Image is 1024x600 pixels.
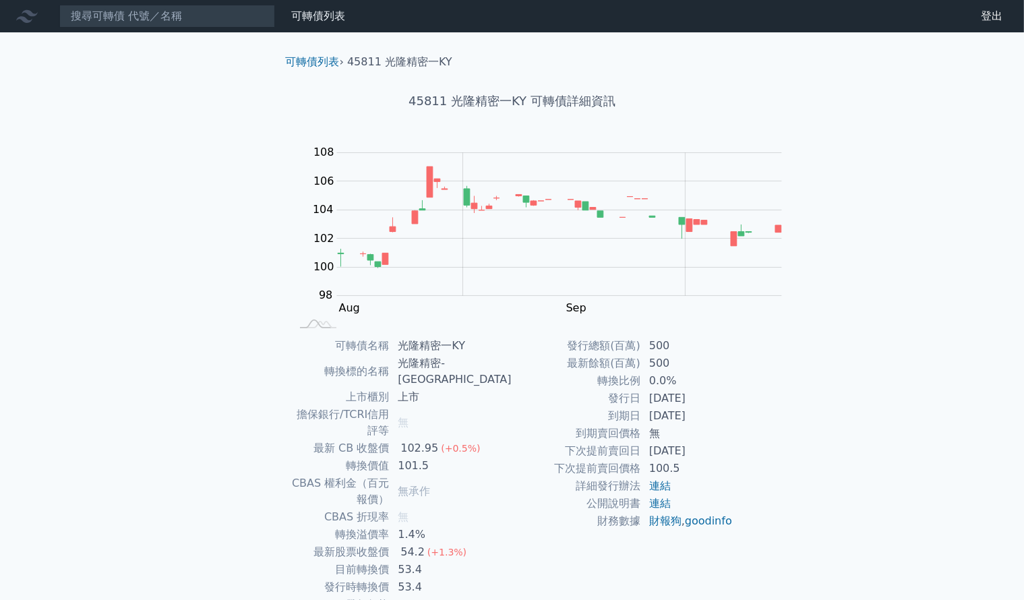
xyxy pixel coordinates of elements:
td: 100.5 [641,460,733,477]
td: 下次提前賣回價格 [512,460,641,477]
li: 45811 光隆精密一KY [347,54,452,70]
tspan: 106 [313,175,334,187]
td: 101.5 [390,457,512,475]
g: Chart [306,146,802,314]
td: 轉換比例 [512,372,641,390]
td: 最新餘額(百萬) [512,355,641,372]
td: 500 [641,337,733,355]
input: 搜尋可轉債 代號／名稱 [59,5,275,28]
td: 最新 CB 收盤價 [291,440,390,457]
a: 可轉債列表 [291,9,345,22]
td: 財務數據 [512,512,641,530]
td: 最新股票收盤價 [291,543,390,561]
td: [DATE] [641,442,733,460]
a: 連結 [649,479,671,492]
td: 53.4 [390,578,512,596]
td: 到期日 [512,407,641,425]
td: 轉換標的名稱 [291,355,390,388]
td: 公開說明書 [512,495,641,512]
td: 光隆精密一KY [390,337,512,355]
td: 上市 [390,388,512,406]
td: 0.0% [641,372,733,390]
span: (+0.5%) [441,443,480,454]
div: 54.2 [398,544,427,560]
td: 發行日 [512,390,641,407]
tspan: 108 [313,146,334,158]
div: 102.95 [398,440,441,456]
td: 轉換價值 [291,457,390,475]
span: 無 [398,416,409,429]
td: 53.4 [390,561,512,578]
td: 500 [641,355,733,372]
tspan: 102 [313,232,334,245]
td: 無 [641,425,733,442]
td: CBAS 權利金（百元報價） [291,475,390,508]
td: 發行總額(百萬) [512,337,641,355]
td: 光隆精密-[GEOGRAPHIC_DATA] [390,355,512,388]
a: 可轉債列表 [286,55,340,68]
td: CBAS 折現率 [291,508,390,526]
a: 登出 [970,5,1013,27]
span: (+1.3%) [427,547,466,558]
tspan: Sep [566,301,586,314]
td: 1.4% [390,526,512,543]
td: , [641,512,733,530]
a: 財報狗 [649,514,682,527]
tspan: 98 [319,289,332,301]
td: 目前轉換價 [291,561,390,578]
li: › [286,54,344,70]
td: [DATE] [641,390,733,407]
a: goodinfo [685,514,732,527]
span: 無 [398,510,409,523]
a: 連結 [649,497,671,510]
td: 擔保銀行/TCRI信用評等 [291,406,390,440]
td: 詳細發行辦法 [512,477,641,495]
td: 轉換溢價率 [291,526,390,543]
span: 無承作 [398,485,430,498]
td: 到期賣回價格 [512,425,641,442]
td: 發行時轉換價 [291,578,390,596]
td: [DATE] [641,407,733,425]
tspan: 100 [313,260,334,273]
td: 可轉債名稱 [291,337,390,355]
tspan: 104 [313,203,334,216]
td: 下次提前賣回日 [512,442,641,460]
td: 上市櫃別 [291,388,390,406]
tspan: Aug [339,301,360,314]
h1: 45811 光隆精密一KY 可轉債詳細資訊 [275,92,750,111]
